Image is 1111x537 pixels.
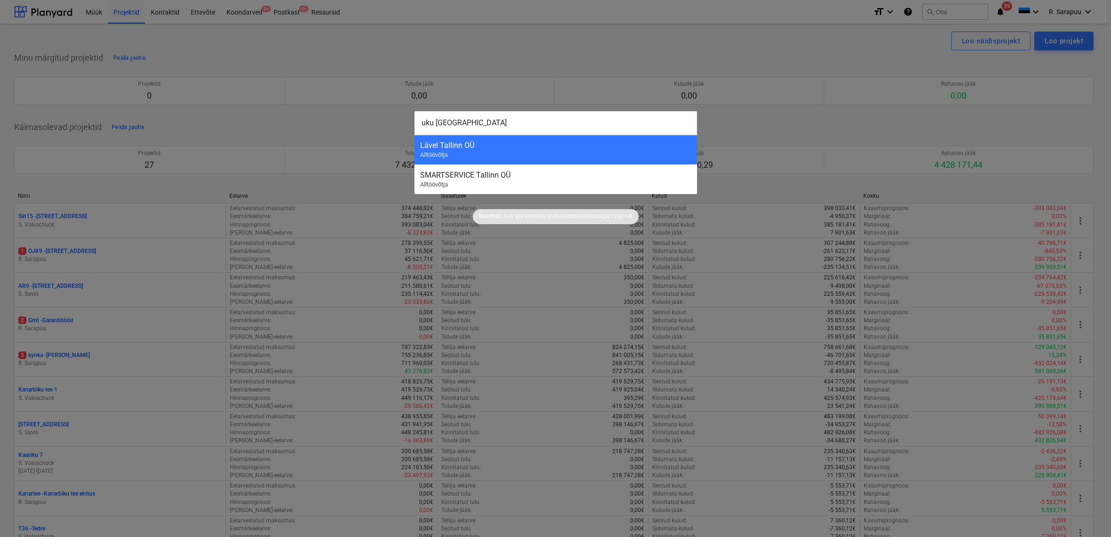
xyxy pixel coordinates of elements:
iframe: Chat Widget [1064,492,1111,537]
div: Lävel Tallinn OÜAlltöövõtja [414,135,697,164]
span: Alltöövõtja [420,151,448,158]
div: Lävel Tallinn OÜ [420,141,691,150]
p: Cmd + K [611,212,633,220]
div: SMARTSERVICE Tallinn OÜ [420,171,691,179]
div: Soovitus:Ava see kiiremini klahvikombinatsioonigaCmd + K [473,209,639,224]
span: Alltöövõtja [420,181,448,188]
input: Otsi projekte, eelarveridu, lepinguid, akte, alltöövõtjaid... [414,111,697,135]
p: Soovitus: [478,212,502,220]
div: SMARTSERVICE Tallinn OÜAlltöövõtja [414,164,697,194]
p: Ava see kiiremini klahvikombinatsiooniga [503,212,609,220]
